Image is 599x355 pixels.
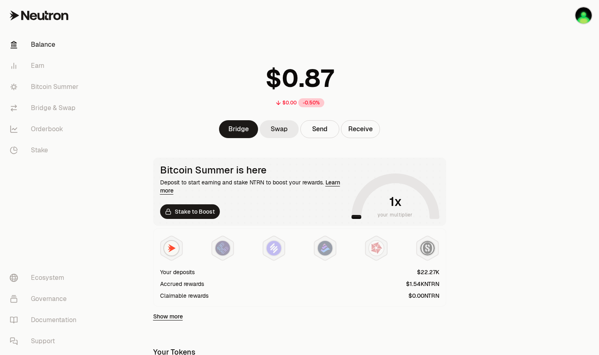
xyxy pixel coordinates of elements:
button: Send [300,120,339,138]
a: Orderbook [3,119,88,140]
img: Structured Points [420,241,435,255]
a: Bridge & Swap [3,97,88,119]
a: Show more [153,312,183,320]
button: Receive [341,120,380,138]
img: Bedrock Diamonds [318,241,332,255]
a: Swap [260,120,299,138]
img: EtherFi Points [215,241,230,255]
img: Mars Fragments [369,241,384,255]
a: Ecosystem [3,267,88,288]
a: Stake to Boost [160,204,220,219]
div: $0.00 [282,100,297,106]
span: your multiplier [378,211,413,219]
div: Bitcoin Summer is here [160,165,348,176]
div: Claimable rewards [160,292,208,300]
a: Documentation [3,310,88,331]
img: Solv Points [267,241,281,255]
a: Bitcoin Summer [3,76,88,97]
div: Accrued rewards [160,280,204,288]
div: -0.50% [298,98,324,107]
a: Stake [3,140,88,161]
img: NTRN [164,241,179,255]
a: Support [3,331,88,352]
a: Balance [3,34,88,55]
a: Bridge [219,120,258,138]
div: Your deposits [160,268,195,276]
div: Deposit to start earning and stake NTRN to boost your rewards. [160,178,348,195]
a: Earn [3,55,88,76]
img: KO [575,7,592,24]
a: Governance [3,288,88,310]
